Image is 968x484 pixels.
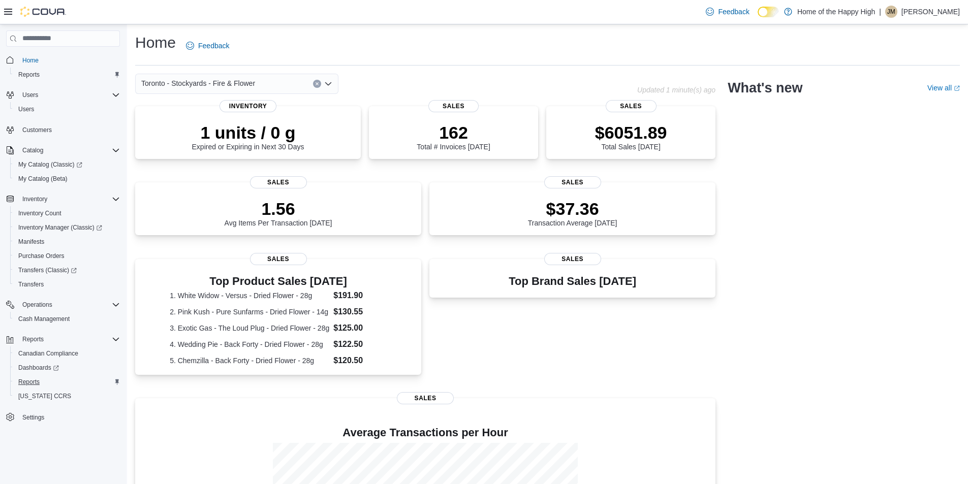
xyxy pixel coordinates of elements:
button: Canadian Compliance [10,346,124,361]
span: Transfers (Classic) [14,264,120,276]
button: Operations [2,298,124,312]
span: Reports [14,376,120,388]
p: | [879,6,881,18]
span: Home [18,54,120,67]
span: Canadian Compliance [18,349,78,358]
button: Cash Management [10,312,124,326]
p: Home of the Happy High [797,6,875,18]
h4: Average Transactions per Hour [143,427,707,439]
div: Total # Invoices [DATE] [417,122,490,151]
button: Users [18,89,42,101]
span: Dashboards [14,362,120,374]
a: Inventory Manager (Classic) [10,220,124,235]
span: Customers [22,126,52,134]
h1: Home [135,33,176,53]
button: Catalog [2,143,124,157]
span: Cash Management [18,315,70,323]
a: Dashboards [14,362,63,374]
span: My Catalog (Classic) [18,160,82,169]
span: Users [18,105,34,113]
dt: 4. Wedding Pie - Back Forty - Dried Flower - 28g [170,339,329,349]
p: 1 units / 0 g [192,122,304,143]
span: Inventory [18,193,120,205]
span: Inventory [22,195,47,203]
a: Feedback [702,2,753,22]
button: Inventory [18,193,51,205]
span: Sales [544,253,601,265]
span: Inventory [220,100,276,112]
dd: $125.00 [333,322,387,334]
span: Sales [397,392,454,404]
input: Dark Mode [758,7,779,17]
p: Updated 1 minute(s) ago [637,86,715,94]
span: Cash Management [14,313,120,325]
span: Reports [14,69,120,81]
span: Reports [22,335,44,343]
a: Reports [14,69,44,81]
a: My Catalog (Classic) [10,157,124,172]
span: My Catalog (Beta) [18,175,68,183]
p: [PERSON_NAME] [901,6,960,18]
button: Transfers [10,277,124,292]
span: Feedback [198,41,229,51]
button: Reports [10,375,124,389]
h3: Top Product Sales [DATE] [170,275,387,287]
dt: 1. White Widow - Versus - Dried Flower - 28g [170,291,329,301]
a: Reports [14,376,44,388]
button: Inventory [2,192,124,206]
a: Dashboards [10,361,124,375]
a: My Catalog (Beta) [14,173,72,185]
span: Operations [22,301,52,309]
dd: $130.55 [333,306,387,318]
button: Catalog [18,144,47,156]
a: Inventory Count [14,207,66,219]
span: Sales [428,100,479,112]
p: 1.56 [225,199,332,219]
button: Reports [10,68,124,82]
dt: 3. Exotic Gas - The Loud Plug - Dried Flower - 28g [170,323,329,333]
a: [US_STATE] CCRS [14,390,75,402]
span: Purchase Orders [18,252,65,260]
a: Purchase Orders [14,250,69,262]
p: 162 [417,122,490,143]
span: Sales [250,253,307,265]
h2: What's new [728,80,802,96]
dt: 2. Pink Kush - Pure Sunfarms - Dried Flower - 14g [170,307,329,317]
a: Transfers [14,278,48,291]
div: Expired or Expiring in Next 30 Days [192,122,304,151]
div: Avg Items Per Transaction [DATE] [225,199,332,227]
span: Users [14,103,120,115]
button: My Catalog (Beta) [10,172,124,186]
a: My Catalog (Classic) [14,158,86,171]
span: Purchase Orders [14,250,120,262]
span: [US_STATE] CCRS [18,392,71,400]
button: Clear input [313,80,321,88]
span: Toronto - Stockyards - Fire & Flower [141,77,255,89]
dd: $122.50 [333,338,387,350]
span: Inventory Manager (Classic) [14,221,120,234]
button: Customers [2,122,124,137]
span: Users [18,89,120,101]
dt: 5. Chemzilla - Back Forty - Dried Flower - 28g [170,356,329,366]
a: Inventory Manager (Classic) [14,221,106,234]
dd: $191.90 [333,289,387,302]
span: Catalog [18,144,120,156]
span: Manifests [14,236,120,248]
span: Operations [18,299,120,311]
span: Feedback [718,7,749,17]
div: Jayrell McDonald [885,6,897,18]
span: Sales [544,176,601,188]
span: Inventory Count [18,209,61,217]
span: Settings [18,410,120,423]
button: Reports [2,332,124,346]
span: Transfers [14,278,120,291]
a: Feedback [182,36,233,56]
button: Purchase Orders [10,249,124,263]
h3: Top Brand Sales [DATE] [509,275,636,287]
dd: $120.50 [333,354,387,367]
a: Settings [18,411,48,424]
span: Sales [606,100,657,112]
button: Home [2,53,124,68]
nav: Complex example [6,49,120,451]
span: Inventory Manager (Classic) [18,223,102,232]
